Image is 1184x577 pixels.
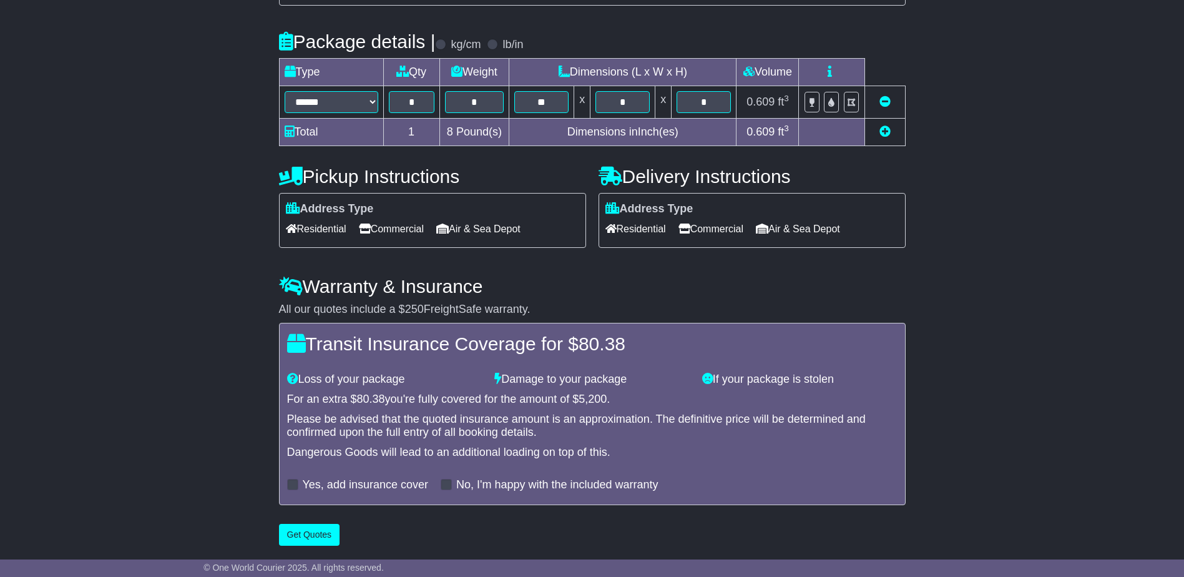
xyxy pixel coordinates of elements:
td: Type [279,59,383,86]
span: Commercial [678,219,743,239]
span: Residential [286,219,346,239]
div: Damage to your package [488,373,696,387]
h4: Package details | [279,31,436,52]
label: Yes, add insurance cover [303,478,428,492]
span: 0.609 [746,96,775,108]
td: Dimensions (L x W x H) [509,59,736,86]
label: No, I'm happy with the included warranty [456,478,658,492]
span: 8 [447,126,453,138]
span: © One World Courier 2025. All rights reserved. [203,563,384,573]
h4: Delivery Instructions [599,166,906,187]
label: kg/cm [451,38,481,52]
div: Please be advised that the quoted insurance amount is an approximation. The definitive price will... [287,413,898,440]
h4: Warranty & Insurance [279,276,906,297]
div: All our quotes include a $ FreightSafe warranty. [279,303,906,317]
div: Loss of your package [281,373,489,387]
div: For an extra $ you're fully covered for the amount of $ . [287,393,898,407]
span: Air & Sea Depot [436,219,521,239]
span: 80.38 [579,333,625,354]
label: Address Type [605,202,693,216]
span: ft [778,96,789,108]
h4: Transit Insurance Coverage for $ [287,333,898,354]
a: Remove this item [879,96,891,108]
sup: 3 [784,124,789,133]
span: ft [778,126,789,138]
td: Qty [383,59,439,86]
button: Get Quotes [279,524,340,546]
sup: 3 [784,94,789,103]
span: 0.609 [746,126,775,138]
td: Total [279,119,383,146]
td: Pound(s) [439,119,509,146]
span: 5,200 [579,393,607,405]
span: 250 [405,303,424,315]
td: Volume [736,59,799,86]
span: Air & Sea Depot [756,219,840,239]
div: If your package is stolen [696,373,904,387]
td: Weight [439,59,509,86]
td: x [655,86,672,119]
td: 1 [383,119,439,146]
h4: Pickup Instructions [279,166,586,187]
td: Dimensions in Inch(es) [509,119,736,146]
span: Commercial [359,219,424,239]
span: Residential [605,219,666,239]
div: Dangerous Goods will lead to an additional loading on top of this. [287,446,898,460]
label: lb/in [502,38,523,52]
label: Address Type [286,202,374,216]
td: x [574,86,590,119]
span: 80.38 [357,393,385,405]
a: Add new item [879,126,891,138]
